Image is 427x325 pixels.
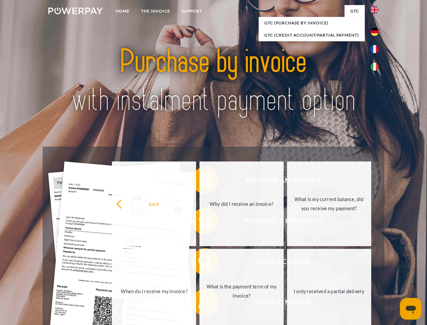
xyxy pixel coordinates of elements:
[287,161,371,246] a: What is my current balance, did you receive my payment?
[345,5,365,17] a: GTC
[48,7,103,14] img: logo-powerpay-white.svg
[135,5,176,17] a: THE INVOICE
[204,199,280,208] div: Why did I receive an invoice?
[371,45,379,53] img: fr
[110,5,135,17] a: Home
[204,282,280,300] div: What is the payment term of my invoice?
[371,63,379,71] img: it
[116,286,192,296] div: When do I receive my invoice?
[65,32,362,130] img: title-powerpay_en.svg
[291,286,367,296] div: I only received a partial delivery
[291,195,367,213] div: What is my current balance, did you receive my payment?
[259,17,365,29] a: GTC (Purchase by invoice)
[259,29,365,41] a: GTC (Credit account/partial payment)
[116,199,192,208] div: back
[400,298,422,320] iframe: Button to launch messaging window
[371,28,379,36] img: de
[176,5,208,17] a: Support
[371,6,379,14] img: en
